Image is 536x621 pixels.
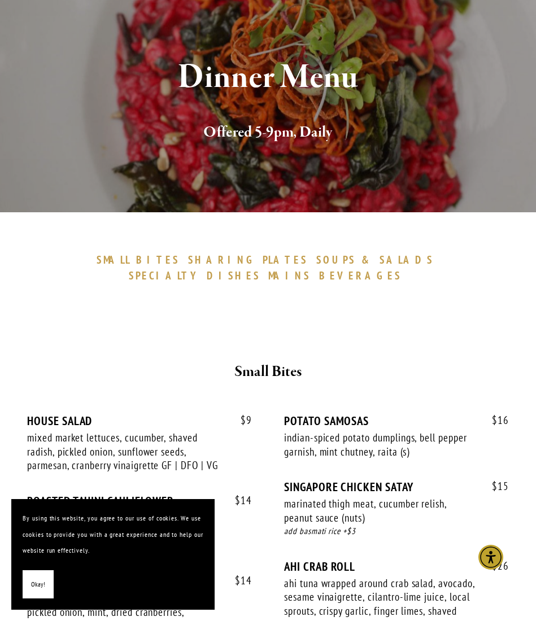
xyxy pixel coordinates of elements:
[97,253,185,266] a: SMALLBITES
[27,494,252,508] div: ROASTED TAHINI CAULIFLOWER
[224,494,252,507] span: 14
[284,525,509,538] div: add basmati rice +$3
[42,121,494,145] h2: Offered 5-9pm, Daily
[229,414,252,427] span: 9
[316,253,356,266] span: SOUPS
[284,497,477,524] div: marinated thigh meat, cucumber relish, peanut sauce (nuts)
[129,269,201,282] span: SPECIALTY
[207,269,260,282] span: DISHES
[129,269,265,282] a: SPECIALTYDISHES
[11,499,215,610] section: Cookie banner
[23,510,203,559] p: By using this website, you agree to our use of cookies. We use cookies to provide you with a grea...
[361,253,374,266] span: &
[263,253,308,266] span: PLATES
[31,576,45,593] span: Okay!
[136,253,180,266] span: BITES
[284,559,509,574] div: AHI CRAB ROLL
[97,253,130,266] span: SMALL
[268,269,311,282] span: MAINS
[380,253,434,266] span: SALADS
[27,414,252,428] div: HOUSE SALAD
[268,269,316,282] a: MAINS
[316,253,439,266] a: SOUPS&SALADS
[319,269,407,282] a: BEVERAGES
[481,480,509,493] span: 15
[284,431,477,458] div: indian-spiced potato dumplings, bell pepper garnish, mint chutney, raita (s)
[319,269,402,282] span: BEVERAGES
[235,574,241,587] span: $
[284,480,509,494] div: SINGAPORE CHICKEN SATAY
[23,570,54,599] button: Okay!
[478,545,503,570] div: Accessibility Menu
[224,574,252,587] span: 14
[241,413,246,427] span: $
[492,413,498,427] span: $
[27,431,220,473] div: mixed market lettuces, cucumber, shaved radish, pickled onion, sunflower seeds, parmesan, cranber...
[235,493,241,507] span: $
[492,479,498,493] span: $
[234,362,302,382] strong: Small Bites
[481,414,509,427] span: 16
[188,253,313,266] a: SHARINGPLATES
[188,253,257,266] span: SHARING
[284,414,509,428] div: POTATO SAMOSAS
[42,59,494,96] h1: Dinner Menu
